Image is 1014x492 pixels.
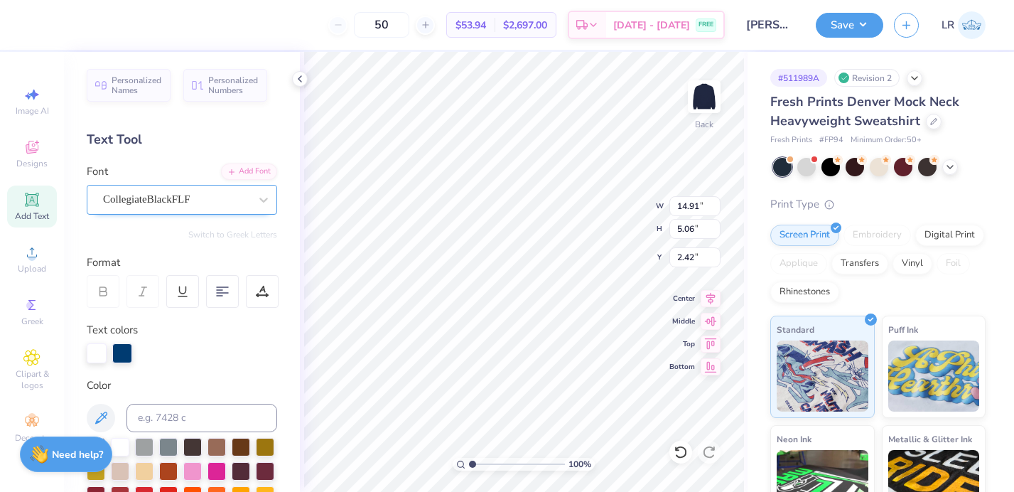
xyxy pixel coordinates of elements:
div: Rhinestones [770,282,839,303]
span: Fresh Prints Denver Mock Neck Heavyweight Sweatshirt [770,93,959,129]
div: Back [695,118,713,131]
label: Font [87,164,108,180]
span: [DATE] - [DATE] [613,18,690,33]
input: – – [354,12,409,38]
div: Text Tool [87,130,277,149]
div: Embroidery [843,225,911,246]
span: Bottom [669,362,695,372]
label: Text colors [87,322,138,338]
img: Lyndsey Roth [958,11,986,39]
img: Standard [777,341,868,412]
div: Transfers [831,253,888,274]
span: Image AI [16,105,49,117]
span: 100 % [568,458,591,471]
div: Applique [770,253,827,274]
span: Fresh Prints [770,134,812,146]
div: Print Type [770,196,986,213]
span: Metallic & Glitter Ink [888,432,972,446]
div: Revision 2 [834,69,900,87]
span: Neon Ink [777,432,811,446]
span: Decorate [15,432,49,444]
div: Digital Print [915,225,984,246]
img: Puff Ink [888,341,980,412]
div: Vinyl [892,253,932,274]
span: Add Text [15,210,49,222]
strong: Need help? [52,448,103,461]
span: Puff Ink [888,322,918,337]
span: # FP94 [819,134,843,146]
input: Untitled Design [735,11,805,39]
button: Save [816,13,883,38]
div: Add Font [221,164,277,180]
div: # 511989A [770,69,827,87]
span: Designs [16,158,48,169]
span: $53.94 [455,18,486,33]
a: LR [942,11,986,39]
span: Greek [21,316,43,327]
span: Center [669,294,695,304]
input: e.g. 7428 c [126,404,277,432]
span: $2,697.00 [503,18,547,33]
span: FREE [699,20,713,30]
span: Standard [777,322,814,337]
div: Foil [937,253,970,274]
span: Personalized Numbers [208,75,259,95]
span: Personalized Names [112,75,162,95]
span: Middle [669,316,695,326]
span: Top [669,339,695,349]
div: Format [87,255,279,271]
span: LR [942,17,954,33]
span: Minimum Order: 50 + [851,134,922,146]
img: Back [690,82,718,111]
span: Upload [18,263,46,274]
div: Screen Print [770,225,839,246]
span: Clipart & logos [7,368,57,391]
button: Switch to Greek Letters [188,229,277,240]
div: Color [87,378,277,394]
